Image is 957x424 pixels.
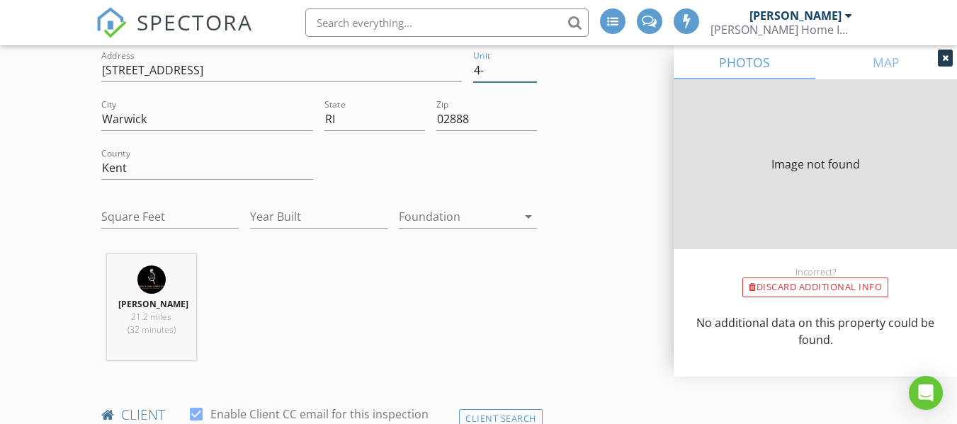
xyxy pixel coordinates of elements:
strong: [PERSON_NAME] [118,298,188,310]
div: Sawyer Home Inspections [710,23,852,37]
span: 21.2 miles [131,311,171,323]
div: Discard Additional info [742,277,888,297]
a: SPECTORA [96,19,253,49]
a: PHOTOS [674,45,815,79]
a: MAP [815,45,957,79]
label: Enable Client CC email for this inspection [210,407,429,421]
img: The Best Home Inspection Software - Spectora [96,7,127,38]
input: Search everything... [305,8,589,37]
span: SPECTORA [137,7,253,37]
div: Open Intercom Messenger [909,376,943,410]
img: high_res_3.jpeg [137,265,166,294]
h4: client [101,406,536,424]
span: (32 minutes) [128,323,176,336]
p: No additional data on this property could be found. [691,314,940,348]
i: arrow_drop_down [520,208,537,225]
div: Incorrect? [674,266,957,277]
div: [PERSON_NAME] [749,8,842,23]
